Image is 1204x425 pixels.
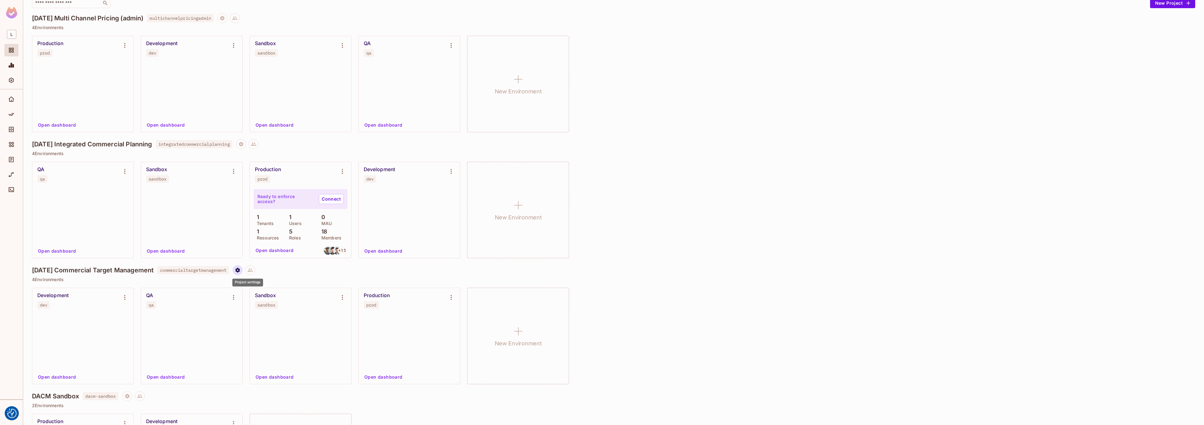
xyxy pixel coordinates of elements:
[227,291,240,304] button: Environment settings
[149,176,166,181] div: sandbox
[32,140,152,148] h4: [DATE] Integrated Commercial Planning
[4,405,18,417] div: Help & Updates
[286,235,301,240] p: Roles
[366,302,377,307] div: prod
[119,39,131,52] button: Environment settings
[329,247,336,254] img: marwan.butrous@gmail.com
[495,339,542,348] h1: New Environment
[35,372,79,382] button: Open dashboard
[254,228,259,235] p: 1
[333,247,341,254] img: teofilojmmonteiro@gmail.com
[227,39,240,52] button: Environment settings
[4,44,18,56] div: Projects
[257,176,268,181] div: prod
[146,418,177,425] div: Development
[318,228,327,235] p: 18
[336,39,349,52] button: Environment settings
[146,40,177,47] div: Development
[83,392,119,400] span: dacm-sandbox
[35,246,79,256] button: Open dashboard
[495,87,542,96] h1: New Environment
[253,120,296,130] button: Open dashboard
[445,291,457,304] button: Environment settings
[324,247,332,254] img: jakob.nielsen@lego.com
[122,394,132,400] span: Project settings
[253,372,296,382] button: Open dashboard
[37,292,69,299] div: Development
[4,153,18,166] div: Audit Log
[149,50,156,55] div: dev
[366,176,374,181] div: dev
[32,151,1195,156] p: 4 Environments
[286,228,293,235] p: 5
[318,214,325,220] p: 0
[227,165,240,178] button: Environment settings
[144,120,187,130] button: Open dashboard
[318,235,341,240] p: Members
[6,7,17,18] img: SReyMgAAAABJRU5ErkJggg==
[32,14,143,22] h4: [DATE] Multi Channel Pricing (admin)
[4,108,18,121] div: Policy
[254,221,274,226] p: Tenants
[156,140,232,148] span: integratedcommercialplanning
[149,302,154,307] div: qa
[255,40,276,47] div: Sandbox
[147,14,214,22] span: multichannelpricingadmin
[364,292,390,299] div: Production
[445,165,457,178] button: Environment settings
[236,142,246,148] span: Project settings
[255,292,276,299] div: Sandbox
[144,372,187,382] button: Open dashboard
[445,39,457,52] button: Environment settings
[254,214,259,220] p: 1
[338,248,346,253] span: + 15
[4,59,18,71] div: Monitoring
[217,16,227,22] span: Project settings
[362,372,405,382] button: Open dashboard
[336,165,349,178] button: Environment settings
[32,25,1195,30] p: 4 Environments
[37,418,63,425] div: Production
[232,279,263,286] div: Project settings
[4,138,18,151] div: Elements
[4,27,18,41] div: Workspace: lego
[364,40,371,47] div: QA
[32,392,79,400] h4: DACM Sandbox
[233,268,243,274] span: Project settings
[495,213,542,222] h1: New Environment
[362,246,405,256] button: Open dashboard
[157,266,229,274] span: commercialtargetmanagement
[32,277,1195,282] p: 4 Environments
[37,166,44,173] div: QA
[7,409,17,418] img: Revisit consent button
[254,235,279,240] p: Resources
[255,166,281,173] div: Production
[119,165,131,178] button: Environment settings
[364,166,395,173] div: Development
[336,291,349,304] button: Environment settings
[286,221,302,226] p: Users
[257,50,275,55] div: sandbox
[4,123,18,136] div: Directory
[362,120,405,130] button: Open dashboard
[286,214,291,220] p: 1
[32,266,154,274] h4: [DATE] Commercial Target Management
[32,403,1195,408] p: 2 Environments
[318,221,332,226] p: MAU
[4,183,18,196] div: Connect
[40,302,47,307] div: dev
[40,50,50,55] div: prod
[119,291,131,304] button: Environment settings
[7,409,17,418] button: Consent Preferences
[366,50,371,55] div: qa
[144,246,187,256] button: Open dashboard
[40,176,45,181] div: qa
[146,166,167,173] div: Sandbox
[253,245,296,255] button: Open dashboard
[4,168,18,181] div: URL Mapping
[319,194,344,204] a: Connect
[257,194,314,204] p: Ready to enforce access?
[37,40,63,47] div: Production
[4,74,18,87] div: Settings
[35,120,79,130] button: Open dashboard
